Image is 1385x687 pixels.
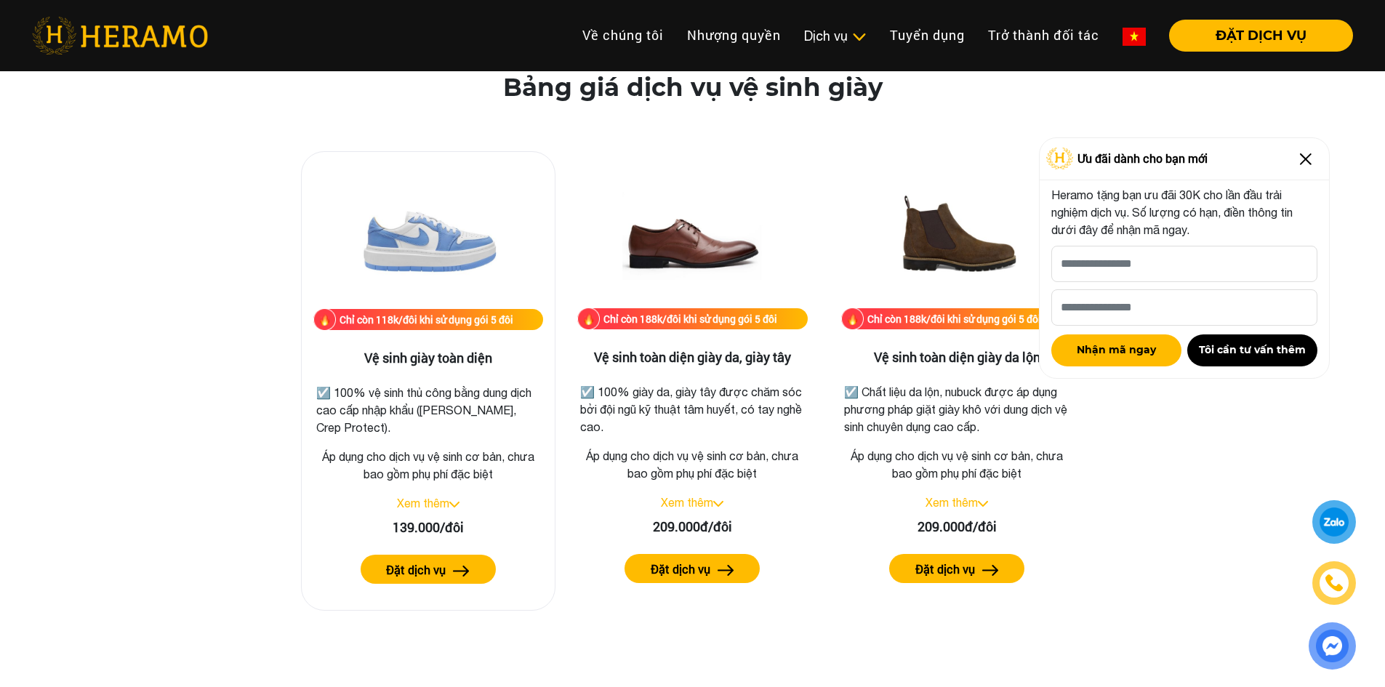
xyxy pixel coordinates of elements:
img: arrow_down.svg [449,502,459,507]
div: Chỉ còn 188k/đôi khi sử dụng gói 5 đôi [867,311,1041,326]
a: Xem thêm [661,496,713,509]
img: arrow_down.svg [713,501,723,507]
p: ☑️ 100% vệ sinh thủ công bằng dung dịch cao cấp nhập khẩu ([PERSON_NAME], Crep Protect). [316,384,540,436]
a: Xem thêm [397,497,449,510]
p: Áp dụng cho dịch vụ vệ sinh cơ bản, chưa bao gồm phụ phí đặc biệt [841,447,1072,482]
label: Đặt dịch vụ [651,561,710,578]
a: Đặt dịch vụ arrow [841,554,1072,583]
img: fire.png [313,308,336,331]
button: ĐẶT DỊCH VỤ [1169,20,1353,52]
h2: Bảng giá dịch vụ vệ sinh giày [503,73,883,103]
a: Xem thêm [926,496,978,509]
a: Đặt dịch vụ arrow [577,554,808,583]
p: ☑️ Chất liệu da lộn, nubuck được áp dụng phương pháp giặt giày khô với dung dịch vệ sinh chuyên d... [844,383,1069,435]
label: Đặt dịch vụ [386,561,446,579]
p: Áp dụng cho dịch vụ vệ sinh cơ bản, chưa bao gồm phụ phí đặc biệt [577,447,808,482]
div: 209.000đ/đôi [841,517,1072,537]
img: heramo-logo.png [32,17,208,55]
img: arrow_down.svg [978,501,988,507]
img: fire.png [577,308,600,330]
a: ĐẶT DỊCH VỤ [1157,29,1353,42]
img: phone-icon [1325,574,1343,592]
a: Nhượng quyền [675,20,792,51]
p: Áp dụng cho dịch vụ vệ sinh cơ bản, chưa bao gồm phụ phí đặc biệt [313,448,543,483]
a: Về chúng tôi [571,20,675,51]
button: Nhận mã ngay [1051,334,1181,366]
img: Vệ sinh toàn diện giày da lộn [884,163,1029,308]
img: arrow [453,566,470,576]
div: 209.000đ/đôi [577,517,808,537]
div: 139.000/đôi [313,518,543,537]
h3: Vệ sinh giày toàn diện [313,350,543,366]
button: Tôi cần tư vấn thêm [1187,334,1317,366]
img: Close [1294,148,1317,171]
a: Đặt dịch vụ arrow [313,555,543,584]
h3: Vệ sinh toàn diện giày da lộn [841,350,1072,366]
img: arrow [982,565,999,576]
button: Đặt dịch vụ [889,554,1024,583]
p: ☑️ 100% giày da, giày tây được chăm sóc bởi đội ngũ kỹ thuật tâm huyết, có tay nghề cao. [580,383,806,435]
a: Trở thành đối tác [976,20,1111,51]
a: Tuyển dụng [878,20,976,51]
p: Heramo tặng bạn ưu đãi 30K cho lần đầu trải nghiệm dịch vụ. Số lượng có hạn, điền thông tin dưới ... [1051,186,1317,238]
img: vn-flag.png [1123,28,1146,46]
img: subToggleIcon [851,30,867,44]
button: Đặt dịch vụ [625,554,760,583]
span: Ưu đãi dành cho bạn mới [1077,150,1208,167]
label: Đặt dịch vụ [915,561,975,578]
div: Dịch vụ [804,26,867,46]
img: Vệ sinh toàn diện giày da, giày tây [619,163,765,308]
h3: Vệ sinh toàn diện giày da, giày tây [577,350,808,366]
a: phone-icon [1314,563,1354,603]
img: arrow [718,565,734,576]
button: Đặt dịch vụ [361,555,496,584]
img: Vệ sinh giày toàn diện [356,164,501,309]
div: Chỉ còn 188k/đôi khi sử dụng gói 5 đôi [603,311,777,326]
img: fire.png [841,308,864,330]
div: Chỉ còn 118k/đôi khi sử dụng gói 5 đôi [340,312,513,327]
img: Logo [1046,148,1074,169]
